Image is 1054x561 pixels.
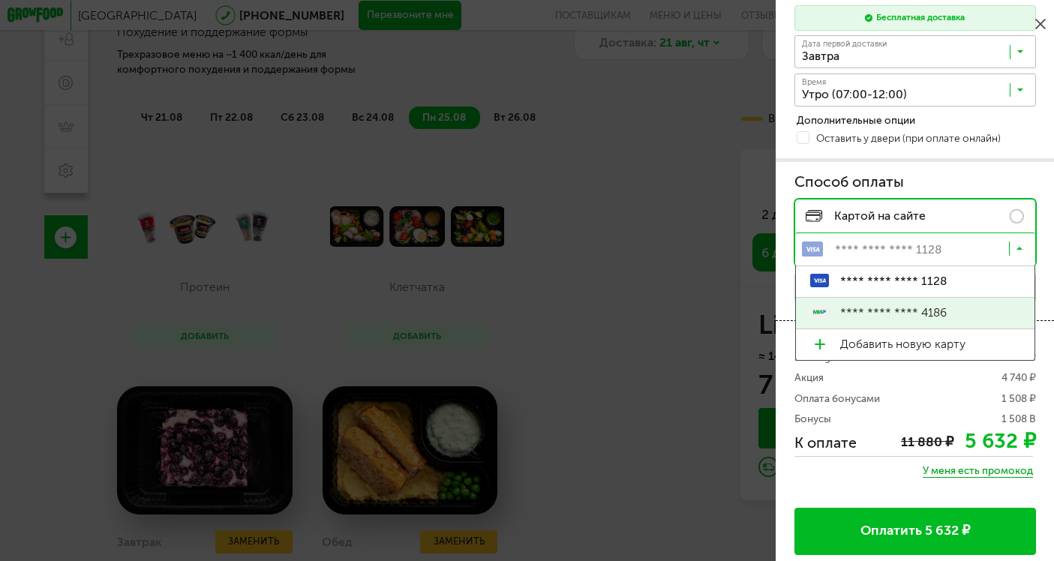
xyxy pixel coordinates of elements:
[802,40,887,49] span: Дата первой доставки
[923,464,1033,478] span: У меня есть промокод
[876,11,965,25] div: Бесплатная доставка
[1001,391,1036,406] span: 1 508 ₽
[794,370,824,385] span: Акция
[965,432,1036,451] div: 5 632 ₽
[840,329,1019,360] span: Добавить новую карту
[1001,412,1036,427] span: 1 508 B
[794,436,857,451] h3: К оплате
[901,434,953,450] div: 11 880 ₽
[797,114,1036,127] div: Дополнительные опции
[794,350,866,365] span: Ваш Light 1400
[794,508,1036,555] button: Оплатить 5 632 ₽
[794,172,1036,193] h3: Способ оплаты
[802,79,826,87] span: Время
[794,391,880,406] span: Оплата бонусами
[794,412,831,427] span: Бонусы
[806,209,926,223] span: Картой на сайте
[1001,370,1036,385] span: 4 740 ₽
[816,133,1001,144] span: Оставить у двери (при оплате онлайн)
